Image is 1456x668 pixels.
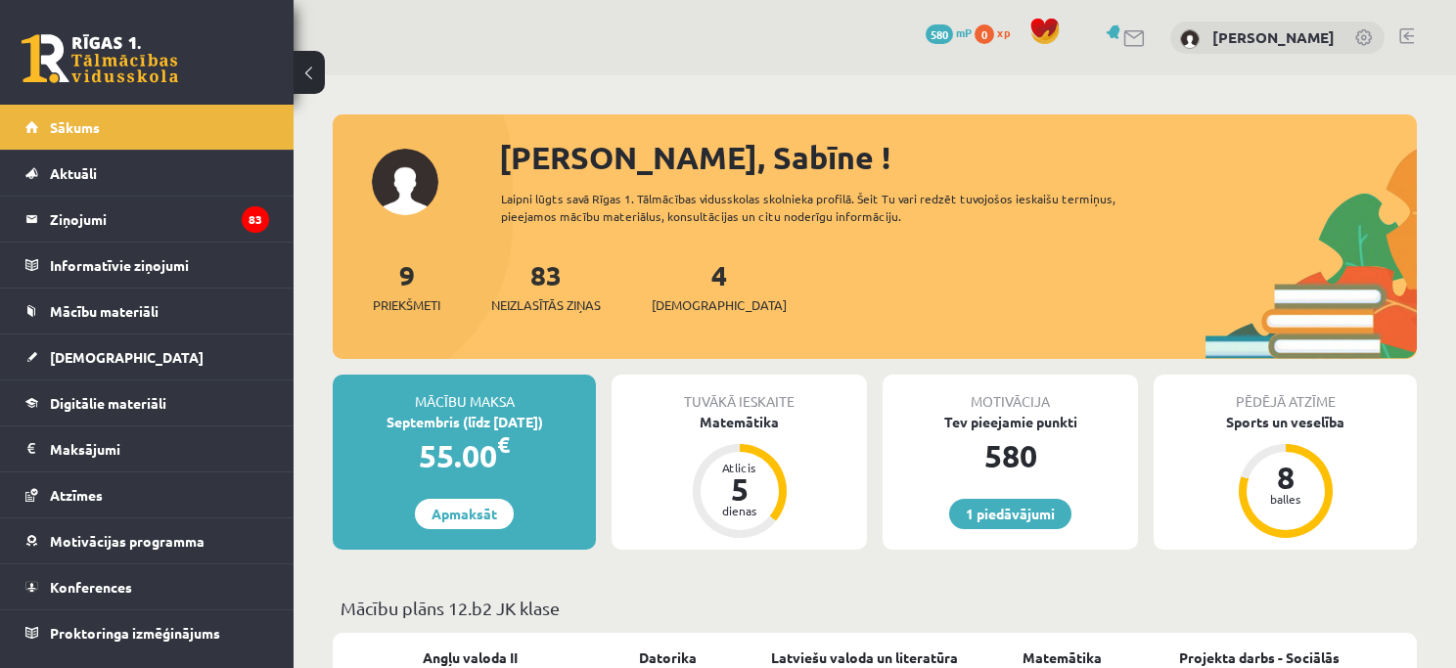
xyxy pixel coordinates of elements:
[25,426,269,471] a: Maksājumi
[25,472,269,517] a: Atzīmes
[1154,375,1417,412] div: Pēdējā atzīme
[22,34,178,83] a: Rīgas 1. Tālmācības vidusskola
[1154,412,1417,432] div: Sports un veselība
[956,24,972,40] span: mP
[883,412,1138,432] div: Tev pieejamie punkti
[612,412,867,541] a: Matemātika Atlicis 5 dienas
[710,505,769,516] div: dienas
[639,647,697,668] a: Datorika
[25,243,269,288] a: Informatīvie ziņojumi
[497,430,510,459] span: €
[612,375,867,412] div: Tuvākā ieskaite
[373,257,440,315] a: 9Priekšmeti
[710,473,769,505] div: 5
[333,412,596,432] div: Septembris (līdz [DATE])
[1023,647,1102,668] a: Matemātika
[25,610,269,655] a: Proktoringa izmēģinājums
[652,295,787,315] span: [DEMOGRAPHIC_DATA]
[25,334,269,379] a: [DEMOGRAPHIC_DATA]
[883,375,1138,412] div: Motivācija
[1154,412,1417,541] a: Sports un veselība 8 balles
[50,118,100,136] span: Sākums
[883,432,1138,479] div: 580
[491,257,601,315] a: 83Neizlasītās ziņas
[333,432,596,479] div: 55.00
[612,412,867,432] div: Matemātika
[25,105,269,150] a: Sākums
[50,578,132,596] span: Konferences
[50,197,269,242] legend: Ziņojumi
[1180,29,1200,49] img: Sabīne Legzdiņa
[949,499,1071,529] a: 1 piedāvājumi
[975,24,994,44] span: 0
[50,243,269,288] legend: Informatīvie ziņojumi
[341,595,1409,621] p: Mācību plāns 12.b2 JK klase
[975,24,1020,40] a: 0 xp
[997,24,1010,40] span: xp
[25,380,269,425] a: Digitālie materiāli
[50,532,205,550] span: Motivācijas programma
[501,190,1152,225] div: Laipni lūgts savā Rīgas 1. Tālmācības vidusskolas skolnieka profilā. Šeit Tu vari redzēt tuvojošo...
[50,624,220,642] span: Proktoringa izmēģinājums
[415,499,514,529] a: Apmaksāt
[242,206,269,233] i: 83
[423,647,518,668] a: Angļu valoda II
[50,302,159,320] span: Mācību materiāli
[1256,462,1315,493] div: 8
[50,486,103,504] span: Atzīmes
[25,197,269,242] a: Ziņojumi83
[333,375,596,412] div: Mācību maksa
[25,151,269,196] a: Aktuāli
[25,518,269,563] a: Motivācijas programma
[25,564,269,609] a: Konferences
[25,289,269,334] a: Mācību materiāli
[1212,27,1335,47] a: [PERSON_NAME]
[50,348,204,366] span: [DEMOGRAPHIC_DATA]
[710,462,769,473] div: Atlicis
[491,295,601,315] span: Neizlasītās ziņas
[926,24,972,40] a: 580 mP
[50,426,269,471] legend: Maksājumi
[50,164,97,182] span: Aktuāli
[652,257,787,315] a: 4[DEMOGRAPHIC_DATA]
[373,295,440,315] span: Priekšmeti
[926,24,953,44] span: 580
[1256,493,1315,505] div: balles
[499,134,1417,181] div: [PERSON_NAME], Sabīne !
[50,394,166,412] span: Digitālie materiāli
